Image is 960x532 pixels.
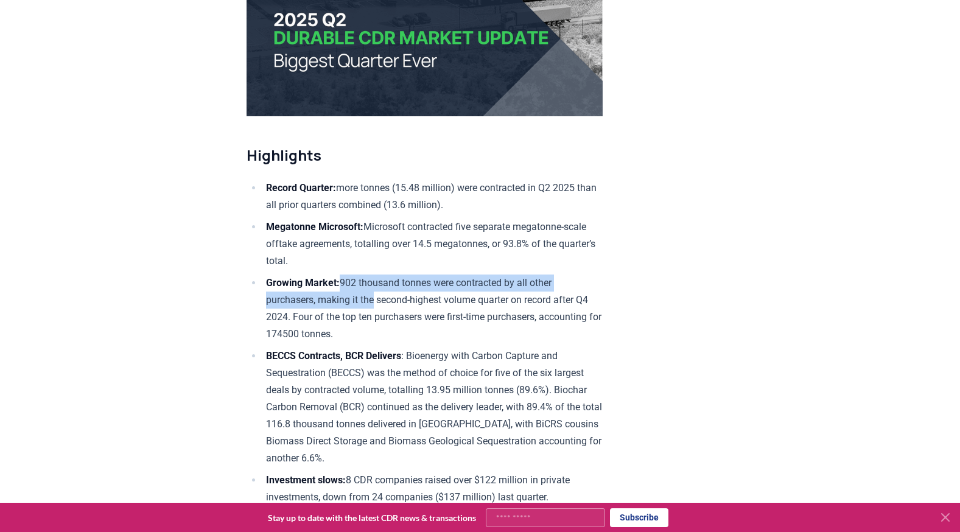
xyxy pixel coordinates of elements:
li: 8 CDR companies raised over $122 million in private investments, down from 24 companies ($137 mil... [262,472,603,506]
strong: Megatonne Microsoft: [266,221,363,233]
strong: Record Quarter: [266,182,336,194]
strong: Investment slows: [266,474,346,486]
h2: Highlights [247,145,603,165]
li: more tonnes (15.48 million) were contracted in Q2 2025 than all prior quarters combined (13.6 mil... [262,180,603,214]
strong: Growing Market: [266,277,340,289]
li: : Bioenergy with Carbon Capture and Sequestration (BECCS) was the method of choice for five of th... [262,348,603,467]
li: Microsoft contracted five separate megatonne-scale offtake agreements, totalling over 14.5 megato... [262,219,603,270]
li: 902 thousand tonnes were contracted by all other purchasers, making it the second-highest volume ... [262,275,603,343]
strong: BECCS Contracts, BCR Delivers [266,350,401,362]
